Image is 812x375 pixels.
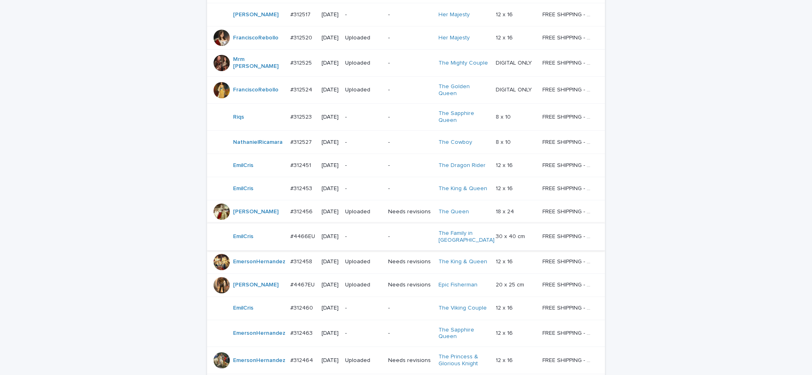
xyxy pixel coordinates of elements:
p: [DATE] [322,139,339,146]
p: Needs revisions [388,208,432,215]
a: EmilCris [233,233,253,240]
p: - [345,11,382,18]
a: The Mighty Couple [438,60,488,67]
p: 18 x 24 [496,207,516,215]
p: #4466EU [290,232,317,240]
p: - [388,60,432,67]
p: - [388,87,432,93]
a: [PERSON_NAME] [233,282,279,288]
p: [DATE] [322,330,339,337]
p: FREE SHIPPING - preview in 1-2 business days, after your approval delivery will take 5-10 b.d. [542,137,594,146]
p: DIGITAL ONLY [496,85,533,93]
a: EmersonHernandez [233,258,285,265]
p: [DATE] [322,208,339,215]
p: [DATE] [322,233,339,240]
p: [DATE] [322,282,339,288]
a: EmilCris [233,185,253,192]
p: - [345,233,382,240]
p: Uploaded [345,60,382,67]
a: Riqs [233,114,244,121]
p: - [388,114,432,121]
p: #312464 [290,355,315,364]
a: The Golden Queen [438,83,489,97]
tr: Mrm [PERSON_NAME] #312525#312525 [DATE]Uploaded-The Mighty Couple DIGITAL ONLYDIGITAL ONLY FREE S... [207,50,605,77]
p: - [345,139,382,146]
a: NathanielRicamara [233,139,283,146]
p: [DATE] [322,305,339,312]
p: [DATE] [322,35,339,41]
a: The Cowboy [438,139,472,146]
a: FranciscoRebollo [233,35,279,41]
tr: EmilCris #312453#312453 [DATE]--The King & Queen 12 x 1612 x 16 FREE SHIPPING - preview in 1-2 bu... [207,177,605,200]
tr: Riqs #312523#312523 [DATE]--The Sapphire Queen 8 x 108 x 10 FREE SHIPPING - preview in 1-2 busine... [207,104,605,131]
p: #312525 [290,58,313,67]
p: - [345,305,382,312]
a: The Sapphire Queen [438,110,489,124]
p: FREE SHIPPING - preview in 1-2 business days, after your approval delivery will take 5-10 b.d. [542,207,594,215]
a: The King & Queen [438,258,487,265]
tr: NathanielRicamara #312527#312527 [DATE]--The Cowboy 8 x 108 x 10 FREE SHIPPING - preview in 1-2 b... [207,130,605,154]
p: - [345,114,382,121]
p: 12 x 16 [496,355,514,364]
p: [DATE] [322,185,339,192]
p: 12 x 16 [496,10,514,18]
p: FREE SHIPPING - preview in 1-2 business days, after your approval delivery will take 5-10 b.d. [542,33,594,41]
a: [PERSON_NAME] [233,208,279,215]
p: 30 x 40 cm [496,232,527,240]
tr: EmilCris #312460#312460 [DATE]--The Viking Couple 12 x 1612 x 16 FREE SHIPPING - preview in 1-2 b... [207,297,605,320]
a: EmilCris [233,162,253,169]
p: [DATE] [322,114,339,121]
p: 12 x 16 [496,257,514,265]
p: - [388,35,432,41]
a: Mrm [PERSON_NAME] [233,56,284,70]
p: FREE SHIPPING - preview in 1-2 business days, after your approval delivery will take 5-10 b.d. [542,303,594,312]
p: #4467EU [290,280,316,288]
p: [DATE] [322,87,339,93]
tr: EmersonHernandez #312463#312463 [DATE]--The Sapphire Queen 12 x 1612 x 16 FREE SHIPPING - preview... [207,320,605,347]
p: 20 x 25 cm [496,280,526,288]
p: FREE SHIPPING - preview in 1-2 business days, after your approval delivery will take 5-10 b.d. [542,184,594,192]
tr: FranciscoRebollo #312520#312520 [DATE]Uploaded-Her Majesty 12 x 1612 x 16 FREE SHIPPING - preview... [207,26,605,50]
p: Uploaded [345,35,382,41]
a: Her Majesty [438,11,470,18]
p: - [345,162,382,169]
a: The King & Queen [438,185,487,192]
p: FREE SHIPPING - preview in 1-2 business days, after your approval delivery will take 5-10 b.d. [542,85,594,93]
p: Uploaded [345,357,382,364]
a: The Sapphire Queen [438,327,489,340]
p: FREE SHIPPING - preview in 1-2 business days, after your approval delivery will take 5-10 b.d. [542,160,594,169]
tr: [PERSON_NAME] #312456#312456 [DATE]UploadedNeeds revisionsThe Queen 18 x 2418 x 24 FREE SHIPPING ... [207,200,605,223]
a: Her Majesty [438,35,470,41]
p: - [345,185,382,192]
a: EmilCris [233,305,253,312]
tr: FranciscoRebollo #312524#312524 [DATE]Uploaded-The Golden Queen DIGITAL ONLYDIGITAL ONLY FREE SHI... [207,76,605,104]
a: EmersonHernandez [233,330,285,337]
p: [DATE] [322,11,339,18]
p: [DATE] [322,357,339,364]
p: - [388,305,432,312]
p: #312523 [290,112,313,121]
p: 12 x 16 [496,303,514,312]
p: FREE SHIPPING - preview in 1-2 business days, after your approval delivery will take 5-10 b.d. [542,355,594,364]
p: Uploaded [345,258,382,265]
p: 8 x 10 [496,112,512,121]
a: The Dragon Rider [438,162,486,169]
p: #312458 [290,257,314,265]
p: - [388,11,432,18]
p: Uploaded [345,87,382,93]
p: - [388,185,432,192]
p: FREE SHIPPING - preview in 1-2 business days, after your approval delivery will take 5-10 b.d. [542,328,594,337]
p: FREE SHIPPING - preview in 1-2 business days, after your approval delivery will take 5-10 b.d. [542,257,594,265]
a: [PERSON_NAME] [233,11,279,18]
p: [DATE] [322,162,339,169]
p: Uploaded [345,282,382,288]
p: - [345,330,382,337]
a: The Princess & Glorious Knight [438,353,489,367]
p: [DATE] [322,258,339,265]
p: Uploaded [345,208,382,215]
p: FREE SHIPPING - preview in 1-2 business days, after your approval delivery will take 6-10 busines... [542,232,594,240]
a: The Viking Couple [438,305,487,312]
p: Needs revisions [388,282,432,288]
tr: EmilCris #312451#312451 [DATE]--The Dragon Rider 12 x 1612 x 16 FREE SHIPPING - preview in 1-2 bu... [207,154,605,177]
p: FREE SHIPPING - preview in 1-2 business days, after your approval delivery will take 5-10 b.d. [542,112,594,121]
